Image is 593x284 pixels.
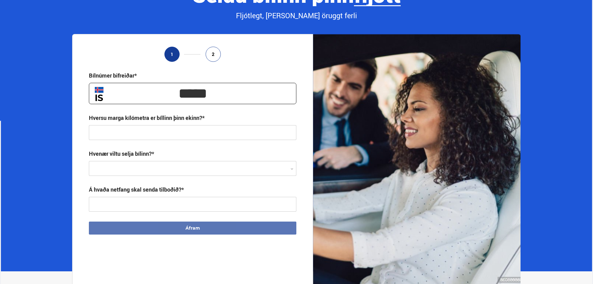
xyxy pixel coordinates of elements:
div: Á hvaða netfang skal senda tilboðið?* [89,186,184,193]
div: Fljótlegt, [PERSON_NAME] öruggt ferli [72,11,521,21]
button: Open LiveChat chat widget [5,2,24,21]
div: Bílnúmer bifreiðar* [89,72,137,79]
div: Hversu marga kílómetra er bíllinn þinn ekinn?* [89,114,205,121]
button: Áfram [89,222,296,235]
span: 1 [171,52,173,57]
label: Hvenær viltu selja bílinn?* [89,150,154,157]
span: 2 [212,52,215,57]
